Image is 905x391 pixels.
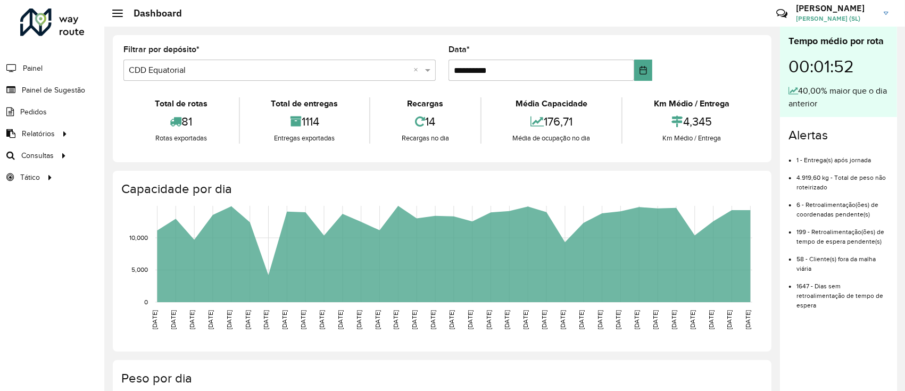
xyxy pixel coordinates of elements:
div: 81 [126,110,236,133]
div: Total de rotas [126,97,236,110]
div: Média Capacidade [484,97,619,110]
text: [DATE] [504,310,511,329]
text: [DATE] [429,310,436,329]
div: 1114 [243,110,367,133]
label: Data [449,43,470,56]
span: Clear all [413,64,422,77]
text: [DATE] [578,310,585,329]
li: 6 - Retroalimentação(ões) de coordenadas pendente(s) [796,192,889,219]
span: Tático [20,172,40,183]
text: 0 [144,298,148,305]
h2: Dashboard [123,7,182,19]
text: [DATE] [337,310,344,329]
text: [DATE] [541,310,547,329]
text: [DATE] [244,310,251,329]
li: 58 - Cliente(s) fora da malha viária [796,246,889,273]
text: [DATE] [467,310,474,329]
div: Tempo médio por rota [788,34,889,48]
text: [DATE] [188,310,195,329]
div: 176,71 [484,110,619,133]
text: [DATE] [355,310,362,329]
button: Choose Date [634,60,652,81]
h4: Alertas [788,128,889,143]
div: Entregas exportadas [243,133,367,144]
span: Painel de Sugestão [22,85,85,96]
li: 199 - Retroalimentação(ões) de tempo de espera pendente(s) [796,219,889,246]
div: Km Médio / Entrega [625,133,758,144]
div: 4,345 [625,110,758,133]
text: [DATE] [652,310,659,329]
text: [DATE] [263,310,270,329]
text: [DATE] [281,310,288,329]
span: Consultas [21,150,54,161]
text: [DATE] [151,310,158,329]
text: 10,000 [129,234,148,241]
text: [DATE] [448,310,455,329]
div: 40,00% maior que o dia anterior [788,85,889,110]
text: [DATE] [170,310,177,329]
text: [DATE] [615,310,622,329]
div: Recargas no dia [373,133,478,144]
li: 4.919,60 kg - Total de peso não roteirizado [796,165,889,192]
text: [DATE] [300,310,306,329]
text: [DATE] [411,310,418,329]
span: Pedidos [20,106,47,118]
text: [DATE] [633,310,640,329]
text: [DATE] [522,310,529,329]
div: Recargas [373,97,478,110]
span: [PERSON_NAME] (SL) [796,14,876,23]
text: [DATE] [708,310,715,329]
label: Filtrar por depósito [123,43,200,56]
text: [DATE] [485,310,492,329]
text: [DATE] [596,310,603,329]
li: 1 - Entrega(s) após jornada [796,147,889,165]
h3: [PERSON_NAME] [796,3,876,13]
text: [DATE] [726,310,733,329]
text: [DATE] [689,310,696,329]
div: 14 [373,110,478,133]
text: [DATE] [318,310,325,329]
text: [DATE] [226,310,233,329]
text: [DATE] [670,310,677,329]
span: Painel [23,63,43,74]
text: [DATE] [374,310,381,329]
text: 5,000 [131,267,148,273]
text: [DATE] [207,310,214,329]
div: Rotas exportadas [126,133,236,144]
li: 1647 - Dias sem retroalimentação de tempo de espera [796,273,889,310]
h4: Capacidade por dia [121,181,761,197]
div: Total de entregas [243,97,367,110]
text: [DATE] [559,310,566,329]
span: Relatórios [22,128,55,139]
a: Contato Rápido [770,2,793,25]
h4: Peso por dia [121,371,761,386]
text: [DATE] [745,310,752,329]
div: Média de ocupação no dia [484,133,619,144]
div: 00:01:52 [788,48,889,85]
text: [DATE] [392,310,399,329]
div: Km Médio / Entrega [625,97,758,110]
